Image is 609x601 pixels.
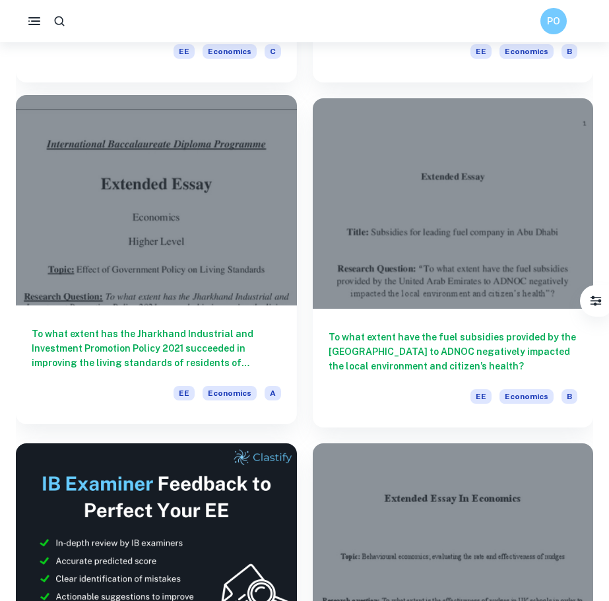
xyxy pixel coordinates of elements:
[499,389,554,404] span: Economics
[313,98,594,427] a: To what extent have the fuel subsidies provided by the [GEOGRAPHIC_DATA] to ADNOC negatively impa...
[174,44,195,59] span: EE
[174,386,195,400] span: EE
[561,44,577,59] span: B
[329,330,578,373] h6: To what extent have the fuel subsidies provided by the [GEOGRAPHIC_DATA] to ADNOC negatively impa...
[265,386,281,400] span: A
[32,327,281,370] h6: To what extent has the Jharkhand Industrial and Investment Promotion Policy 2021 succeeded in imp...
[470,44,492,59] span: EE
[499,44,554,59] span: Economics
[546,14,561,28] h6: PO
[203,44,257,59] span: Economics
[540,8,567,34] button: PO
[16,98,297,427] a: To what extent has the Jharkhand Industrial and Investment Promotion Policy 2021 succeeded in imp...
[561,389,577,404] span: B
[203,386,257,400] span: Economics
[470,389,492,404] span: EE
[583,288,609,314] button: Filter
[265,44,281,59] span: C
